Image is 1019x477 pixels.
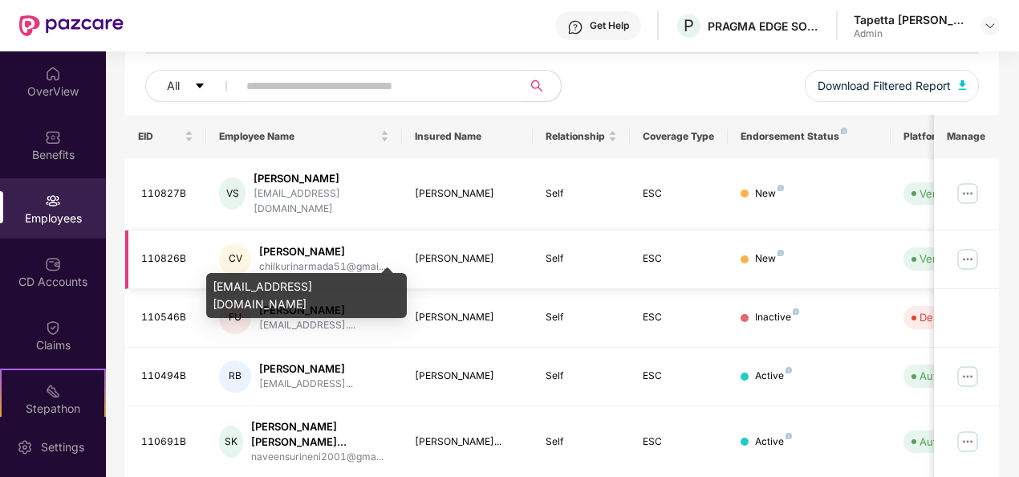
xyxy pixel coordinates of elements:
[955,429,980,455] img: manageButton
[219,243,251,275] div: CV
[259,318,355,333] div: [EMAIL_ADDRESS]....
[755,369,792,384] div: Active
[708,18,820,34] div: PRAGMA EDGE SOFTWARE SERVICES PRIVATE LIMITED
[259,377,353,392] div: [EMAIL_ADDRESS]...
[786,433,792,439] img: svg+xml;base64,PHN2ZyB4bWxucz0iaHR0cDovL3d3dy53My5vcmcvMjAwMC9zdmciIHdpZHRoPSI4IiBoZWlnaHQ9IjgiIH...
[254,171,389,186] div: [PERSON_NAME]
[643,186,715,202] div: ESC
[934,115,999,158] th: Manage
[841,128,847,134] img: svg+xml;base64,PHN2ZyB4bWxucz0iaHR0cDovL3d3dy53My5vcmcvMjAwMC9zdmciIHdpZHRoPSI4IiBoZWlnaHQ9IjgiIH...
[45,129,61,145] img: svg+xml;base64,PHN2ZyBpZD0iQmVuZWZpdHMiIHhtbG5zPSJodHRwOi8vd3d3LnczLm9yZy8yMDAwL3N2ZyIgd2lkdGg9Ij...
[45,66,61,82] img: svg+xml;base64,PHN2ZyBpZD0iSG9tZSIgeG1sbnM9Imh0dHA6Ly93d3cudzMub3JnLzIwMDAvc3ZnIiB3aWR0aD0iMjAiIG...
[590,19,629,32] div: Get Help
[45,320,61,336] img: svg+xml;base64,PHN2ZyBpZD0iQ2xhaW0iIHhtbG5zPSJodHRwOi8vd3d3LnczLm9yZy8yMDAwL3N2ZyIgd2lkdGg9IjIwIi...
[920,434,984,450] div: Auto Verified
[45,383,61,399] img: svg+xml;base64,PHN2ZyB4bWxucz0iaHR0cDovL3d3dy53My5vcmcvMjAwMC9zdmciIHdpZHRoPSIyMSIgaGVpZ2h0PSIyMC...
[259,259,386,275] div: chilkurinarmada51@gmai...
[415,310,520,325] div: [PERSON_NAME]
[984,19,997,32] img: svg+xml;base64,PHN2ZyBpZD0iRHJvcGRvd24tMzJ4MzIiIHhtbG5zPSJodHRwOi8vd3d3LnczLm9yZy8yMDAwL3N2ZyIgd2...
[251,419,389,450] div: [PERSON_NAME] [PERSON_NAME]...
[415,251,520,267] div: [PERSON_NAME]
[955,181,980,206] img: manageButton
[259,244,386,259] div: [PERSON_NAME]
[415,369,520,384] div: [PERSON_NAME]
[643,251,715,267] div: ESC
[194,80,205,93] span: caret-down
[805,70,980,102] button: Download Filtered Report
[567,19,583,35] img: svg+xml;base64,PHN2ZyBpZD0iSGVscC0zMngzMiIgeG1sbnM9Imh0dHA6Ly93d3cudzMub3JnLzIwMDAvc3ZnIiB3aWR0aD...
[45,256,61,272] img: svg+xml;base64,PHN2ZyBpZD0iQ0RfQWNjb3VudHMiIGRhdGEtbmFtZT0iQ0QgQWNjb3VudHMiIHhtbG5zPSJodHRwOi8vd3...
[643,434,715,450] div: ESC
[138,130,182,143] span: EID
[141,369,194,384] div: 110494B
[920,309,958,325] div: Deleted
[141,434,194,450] div: 110691B
[755,251,784,267] div: New
[522,79,553,92] span: search
[533,115,631,158] th: Relationship
[546,130,606,143] span: Relationship
[546,186,618,202] div: Self
[546,310,618,325] div: Self
[219,361,251,393] div: RB
[684,16,694,35] span: P
[546,434,618,450] div: Self
[777,250,784,256] img: svg+xml;base64,PHN2ZyB4bWxucz0iaHR0cDovL3d3dy53My5vcmcvMjAwMC9zdmciIHdpZHRoPSI4IiBoZWlnaHQ9IjgiIH...
[219,426,243,458] div: SK
[415,434,520,450] div: [PERSON_NAME]...
[19,15,124,36] img: New Pazcare Logo
[793,308,799,315] img: svg+xml;base64,PHN2ZyB4bWxucz0iaHR0cDovL3d3dy53My5vcmcvMjAwMC9zdmciIHdpZHRoPSI4IiBoZWlnaHQ9IjgiIH...
[755,310,799,325] div: Inactive
[920,368,984,384] div: Auto Verified
[206,273,407,318] div: [EMAIL_ADDRESS][DOMAIN_NAME]
[125,115,207,158] th: EID
[818,77,951,95] span: Download Filtered Report
[959,80,967,90] img: svg+xml;base64,PHN2ZyB4bWxucz0iaHR0cDovL3d3dy53My5vcmcvMjAwMC9zdmciIHhtbG5zOnhsaW5rPSJodHRwOi8vd3...
[955,364,980,389] img: manageButton
[2,401,104,417] div: Stepathon
[854,27,966,40] div: Admin
[45,193,61,209] img: svg+xml;base64,PHN2ZyBpZD0iRW1wbG95ZWVzIiB4bWxucz0iaHR0cDovL3d3dy53My5vcmcvMjAwMC9zdmciIHdpZHRoPS...
[206,115,402,158] th: Employee Name
[903,130,992,143] div: Platform Status
[854,12,966,27] div: Tapetta [PERSON_NAME] [PERSON_NAME]
[546,369,618,384] div: Self
[141,310,194,325] div: 110546B
[141,186,194,202] div: 110827B
[251,450,389,465] div: naveensurineni2001@gma...
[219,177,246,210] div: VS
[36,439,89,455] div: Settings
[786,367,792,373] img: svg+xml;base64,PHN2ZyB4bWxucz0iaHR0cDovL3d3dy53My5vcmcvMjAwMC9zdmciIHdpZHRoPSI4IiBoZWlnaHQ9IjgiIH...
[17,439,33,455] img: svg+xml;base64,PHN2ZyBpZD0iU2V0dGluZy0yMHgyMCIgeG1sbnM9Imh0dHA6Ly93d3cudzMub3JnLzIwMDAvc3ZnIiB3aW...
[145,70,243,102] button: Allcaret-down
[415,186,520,202] div: [PERSON_NAME]
[920,185,958,202] div: Verified
[254,186,389,217] div: [EMAIL_ADDRESS][DOMAIN_NAME]
[141,251,194,267] div: 110826B
[522,70,562,102] button: search
[755,434,792,450] div: Active
[643,310,715,325] div: ESC
[741,130,878,143] div: Endorsement Status
[219,130,377,143] span: Employee Name
[643,369,715,384] div: ESC
[630,115,728,158] th: Coverage Type
[755,186,784,202] div: New
[920,251,958,267] div: Verified
[402,115,533,158] th: Insured Name
[777,185,784,191] img: svg+xml;base64,PHN2ZyB4bWxucz0iaHR0cDovL3d3dy53My5vcmcvMjAwMC9zdmciIHdpZHRoPSI4IiBoZWlnaHQ9IjgiIH...
[167,77,180,95] span: All
[546,251,618,267] div: Self
[955,247,980,272] img: manageButton
[259,361,353,377] div: [PERSON_NAME]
